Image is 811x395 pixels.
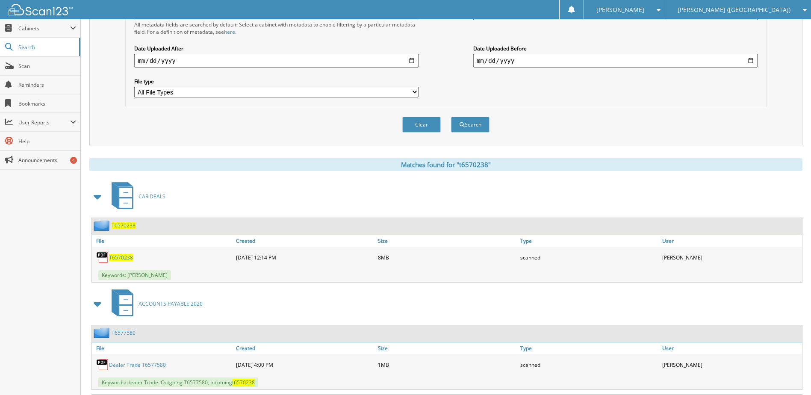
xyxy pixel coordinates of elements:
img: PDF.png [96,251,109,264]
label: File type [134,78,419,85]
span: Cabinets [18,25,70,32]
div: 4 [70,157,77,164]
a: Created [234,342,376,354]
div: scanned [518,249,660,266]
div: 8MB [376,249,518,266]
div: [PERSON_NAME] [660,249,802,266]
span: Keywords: [PERSON_NAME] [98,270,171,280]
span: [PERSON_NAME] [596,7,644,12]
span: Keywords: dealer Trade: Outgoing T6577580, Incoming [98,377,258,387]
a: T6570238 [112,222,136,229]
a: Type [518,235,660,247]
span: Reminders [18,81,76,88]
a: Type [518,342,660,354]
span: Bookmarks [18,100,76,107]
a: User [660,235,802,247]
div: scanned [518,356,660,373]
a: Created [234,235,376,247]
a: ACCOUNTS PAYABLE 2020 [106,287,203,321]
a: File [92,342,234,354]
img: folder2.png [94,220,112,231]
div: Matches found for "t6570238" [89,158,802,171]
a: Size [376,235,518,247]
span: ACCOUNTS PAYABLE 2020 [139,300,203,307]
span: t6570238 [232,379,255,386]
div: 1MB [376,356,518,373]
a: CAR DEALS [106,180,165,213]
input: start [134,54,419,68]
a: T6570238 [109,254,133,261]
iframe: Chat Widget [768,354,811,395]
span: CAR DEALS [139,193,165,200]
a: Dealer Trade T6577580 [109,361,166,368]
label: Date Uploaded Before [473,45,758,52]
button: Clear [402,117,441,133]
input: end [473,54,758,68]
span: Help [18,138,76,145]
a: File [92,235,234,247]
span: Scan [18,62,76,70]
span: Search [18,44,75,51]
div: All metadata fields are searched by default. Select a cabinet with metadata to enable filtering b... [134,21,419,35]
img: PDF.png [96,358,109,371]
a: User [660,342,802,354]
div: [DATE] 4:00 PM [234,356,376,373]
a: T6577580 [112,329,136,336]
button: Search [451,117,490,133]
span: [PERSON_NAME] ([GEOGRAPHIC_DATA]) [678,7,790,12]
label: Date Uploaded After [134,45,419,52]
img: folder2.png [94,327,112,338]
div: [PERSON_NAME] [660,356,802,373]
img: scan123-logo-white.svg [9,4,73,15]
span: User Reports [18,119,70,126]
span: Announcements [18,156,76,164]
a: here [224,28,235,35]
a: Size [376,342,518,354]
div: [DATE] 12:14 PM [234,249,376,266]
